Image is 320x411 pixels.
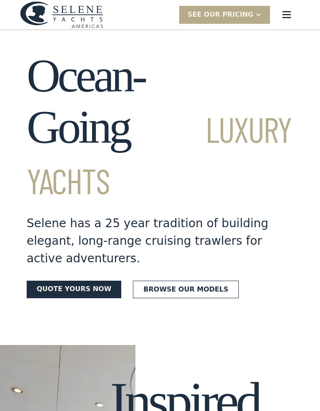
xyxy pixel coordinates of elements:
[20,1,103,28] img: logo
[27,215,293,267] div: Selene has a 25 year tradition of building elegant, long-range cruising trawlers for active adven...
[27,108,291,201] span: Luxury Yachts
[187,10,253,20] div: SEE Our Pricing
[27,281,121,298] a: Quote yours now
[133,281,239,298] a: Browse our models
[27,50,293,205] h1: Ocean-Going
